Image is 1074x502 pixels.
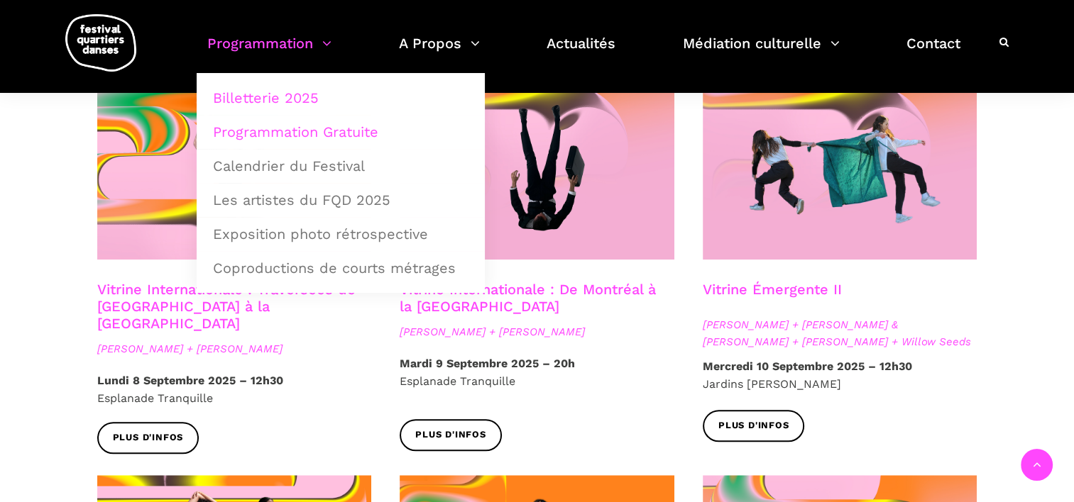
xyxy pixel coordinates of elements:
[906,31,960,73] a: Contact
[204,252,477,284] a: Coproductions de courts métrages
[97,340,372,357] span: [PERSON_NAME] + [PERSON_NAME]
[547,31,615,73] a: Actualités
[97,422,199,454] a: Plus d'infos
[400,281,656,315] a: Vitrine Internationale : De Montréal à la [GEOGRAPHIC_DATA]
[204,116,477,148] a: Programmation Gratuite
[207,31,331,73] a: Programmation
[703,359,912,373] strong: Mercredi 10 Septembre 2025 – 12h30
[204,82,477,114] a: Billetterie 2025
[113,430,184,445] span: Plus d'infos
[65,14,136,72] img: logo-fqd-med
[400,419,502,451] a: Plus d'infos
[204,150,477,182] a: Calendrier du Festival
[400,323,674,340] span: [PERSON_NAME] + [PERSON_NAME]
[415,428,486,442] span: Plus d'infos
[703,281,842,298] a: Vitrine Émergente II
[703,377,841,391] span: Jardins [PERSON_NAME]
[703,410,805,442] a: Plus d'infos
[399,31,480,73] a: A Propos
[97,374,283,387] strong: Lundi 8 Septembre 2025 – 12h30
[400,374,515,388] span: Esplanade Tranquille
[97,281,356,332] a: Vitrine Internationale : Traversées de [GEOGRAPHIC_DATA] à la [GEOGRAPHIC_DATA]
[204,218,477,250] a: Exposition photo rétrospective
[204,184,477,216] a: Les artistes du FQD 2025
[703,316,977,350] span: [PERSON_NAME] + [PERSON_NAME] & [PERSON_NAME] + [PERSON_NAME] + Willow Seeds
[97,391,213,405] span: Esplanade Tranquille
[683,31,840,73] a: Médiation culturelle
[718,418,789,433] span: Plus d'infos
[400,357,575,370] strong: Mardi 9 Septembre 2025 – 20h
